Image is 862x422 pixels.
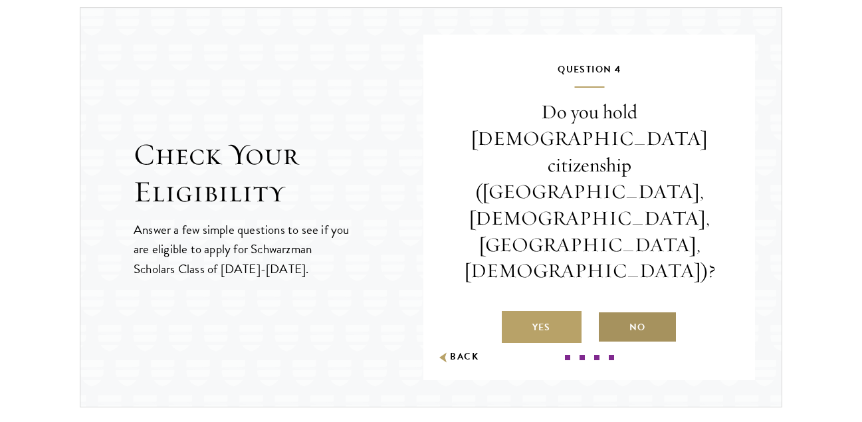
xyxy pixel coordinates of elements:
[597,311,677,343] label: No
[463,61,715,88] h5: Question 4
[437,350,479,364] button: Back
[134,136,423,211] h2: Check Your Eligibility
[502,311,582,343] label: Yes
[463,99,715,284] p: Do you hold [DEMOGRAPHIC_DATA] citizenship ([GEOGRAPHIC_DATA], [DEMOGRAPHIC_DATA], [GEOGRAPHIC_DA...
[134,220,351,278] p: Answer a few simple questions to see if you are eligible to apply for Schwarzman Scholars Class o...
